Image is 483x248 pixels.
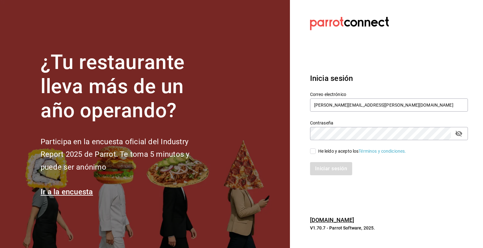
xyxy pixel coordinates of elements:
[310,217,354,223] a: [DOMAIN_NAME]
[310,73,468,84] h3: Inicia sesión
[310,121,468,125] label: Contraseña
[41,50,210,123] h1: ¿Tu restaurante lleva más de un año operando?
[310,98,468,112] input: Ingresa tu correo electrónico
[41,135,210,174] h2: Participa en la encuesta oficial del Industry Report 2025 de Parrot. Te toma 5 minutos y puede se...
[318,148,406,155] div: He leído y acepto los
[358,149,406,154] a: Términos y condiciones.
[310,225,468,231] p: V1.70.7 - Parrot Software, 2025.
[41,187,93,196] a: Ir a la encuesta
[453,128,464,139] button: passwordField
[310,92,468,97] label: Correo electrónico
